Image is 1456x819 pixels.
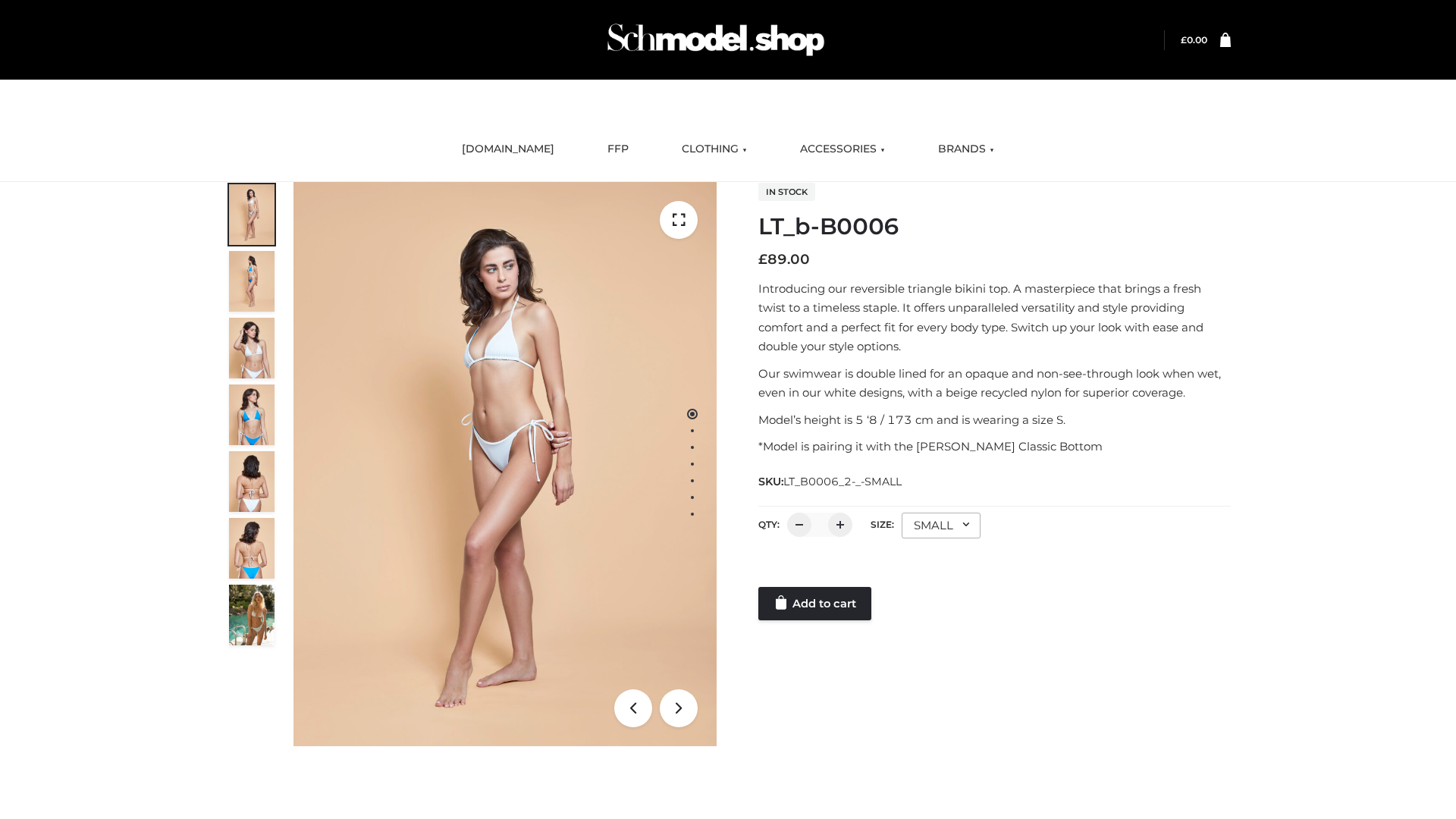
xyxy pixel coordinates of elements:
[871,519,894,530] label: Size:
[902,513,981,538] div: SMALL
[758,364,1231,403] p: Our swimwear is double lined for an opaque and non-see-through look when wet, even in our white d...
[758,183,815,201] span: In stock
[229,251,275,312] img: ArielClassicBikiniTop_CloudNine_AzureSky_OW114ECO_2-scaled.jpg
[229,518,275,579] img: ArielClassicBikiniTop_CloudNine_AzureSky_OW114ECO_8-scaled.jpg
[758,410,1231,430] p: Model’s height is 5 ‘8 / 173 cm and is wearing a size S.
[602,10,830,70] img: Schmodel Admin 964
[758,251,767,268] span: £
[1181,34,1187,45] span: £
[670,133,758,166] a: CLOTHING
[758,472,903,491] span: SKU:
[758,251,810,268] bdi: 89.00
[293,182,717,746] img: ArielClassicBikiniTop_CloudNine_AzureSky_OW114ECO_1
[1181,34,1207,45] a: £0.00
[596,133,640,166] a: FFP
[758,279,1231,356] p: Introducing our reversible triangle bikini top. A masterpiece that brings a fresh twist to a time...
[450,133,566,166] a: [DOMAIN_NAME]
[229,318,275,378] img: ArielClassicBikiniTop_CloudNine_AzureSky_OW114ECO_3-scaled.jpg
[789,133,896,166] a: ACCESSORIES
[758,587,871,620] a: Add to cart
[229,184,275,245] img: ArielClassicBikiniTop_CloudNine_AzureSky_OW114ECO_1-scaled.jpg
[758,213,1231,240] h1: LT_b-B0006
[783,475,902,488] span: LT_B0006_2-_-SMALL
[758,519,780,530] label: QTY:
[1181,34,1207,45] bdi: 0.00
[229,585,275,645] img: Arieltop_CloudNine_AzureSky2.jpg
[229,451,275,512] img: ArielClassicBikiniTop_CloudNine_AzureSky_OW114ECO_7-scaled.jpg
[758,437,1231,457] p: *Model is pairing it with the [PERSON_NAME] Classic Bottom
[927,133,1006,166] a: BRANDS
[229,384,275,445] img: ArielClassicBikiniTop_CloudNine_AzureSky_OW114ECO_4-scaled.jpg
